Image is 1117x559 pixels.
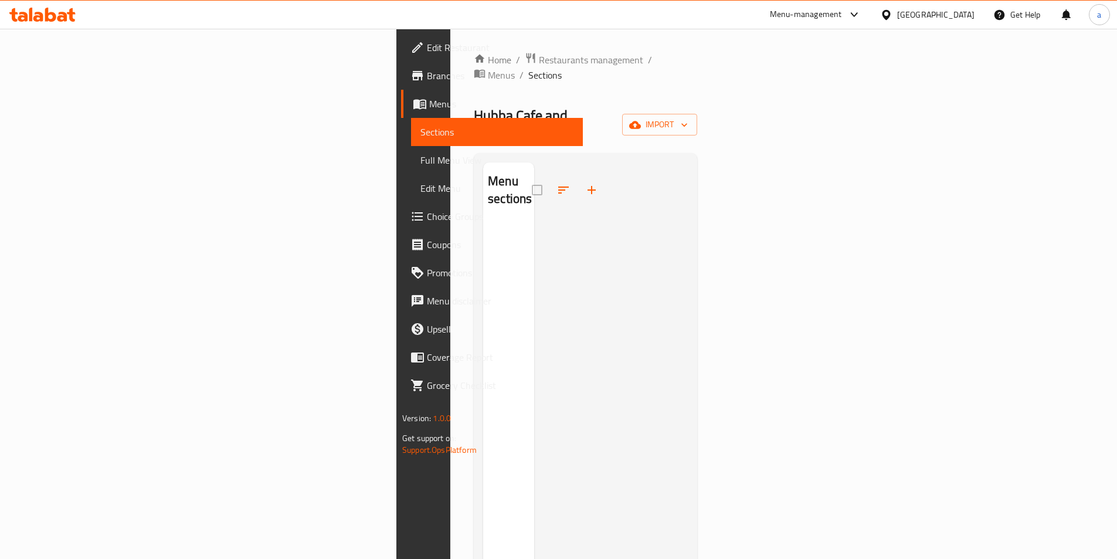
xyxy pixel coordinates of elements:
[539,53,643,67] span: Restaurants management
[578,176,606,204] button: Add section
[427,209,573,223] span: Choice Groups
[401,315,583,343] a: Upsell
[433,411,451,426] span: 1.0.0
[429,97,573,111] span: Menus
[401,231,583,259] a: Coupons
[401,371,583,399] a: Grocery Checklist
[401,62,583,90] a: Branches
[1097,8,1101,21] span: a
[427,266,573,280] span: Promotions
[401,202,583,231] a: Choice Groups
[897,8,975,21] div: [GEOGRAPHIC_DATA]
[648,53,652,67] li: /
[420,181,573,195] span: Edit Menu
[411,146,583,174] a: Full Menu View
[402,411,431,426] span: Version:
[622,114,697,135] button: import
[401,287,583,315] a: Menu disclaimer
[427,350,573,364] span: Coverage Report
[402,431,456,446] span: Get support on:
[427,238,573,252] span: Coupons
[427,322,573,336] span: Upsell
[402,442,477,458] a: Support.OpsPlatform
[427,69,573,83] span: Branches
[401,259,583,287] a: Promotions
[420,153,573,167] span: Full Menu View
[411,174,583,202] a: Edit Menu
[420,125,573,139] span: Sections
[427,294,573,308] span: Menu disclaimer
[427,378,573,392] span: Grocery Checklist
[770,8,842,22] div: Menu-management
[632,117,688,132] span: import
[427,40,573,55] span: Edit Restaurant
[401,90,583,118] a: Menus
[525,52,643,67] a: Restaurants management
[401,33,583,62] a: Edit Restaurant
[474,52,697,83] nav: breadcrumb
[401,343,583,371] a: Coverage Report
[483,218,534,228] nav: Menu sections
[411,118,583,146] a: Sections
